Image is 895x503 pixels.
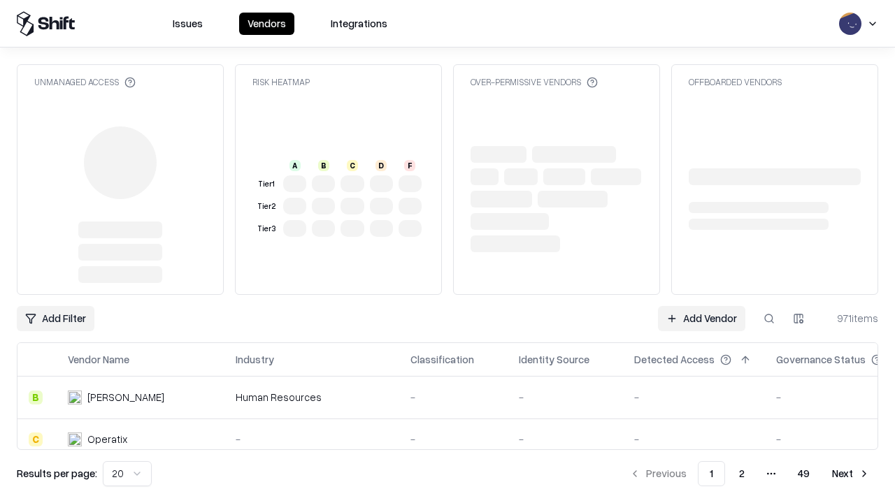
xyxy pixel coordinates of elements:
[87,432,127,446] div: Operatix
[621,461,878,486] nav: pagination
[519,352,589,367] div: Identity Source
[658,306,745,331] a: Add Vendor
[634,432,754,446] div: -
[410,432,496,446] div: -
[776,352,866,367] div: Governance Status
[29,391,43,404] div: B
[17,306,94,331] button: Add Filter
[634,390,754,404] div: -
[252,76,310,88] div: Risk Heatmap
[236,352,274,367] div: Industry
[289,160,301,171] div: A
[239,13,294,35] button: Vendors
[34,76,136,88] div: Unmanaged Access
[728,461,756,486] button: 2
[255,201,278,212] div: Tier 2
[410,390,496,404] div: -
[68,391,82,404] img: Deel
[634,352,715,367] div: Detected Access
[410,352,474,367] div: Classification
[824,461,878,486] button: Next
[787,461,821,486] button: 49
[375,160,387,171] div: D
[519,432,612,446] div: -
[322,13,396,35] button: Integrations
[87,390,164,404] div: [PERSON_NAME]
[318,160,329,171] div: B
[255,178,278,190] div: Tier 1
[471,76,598,88] div: Over-Permissive Vendors
[68,432,82,446] img: Operatix
[164,13,211,35] button: Issues
[236,390,388,404] div: Human Resources
[255,223,278,235] div: Tier 3
[822,311,878,326] div: 971 items
[17,466,97,481] p: Results per page:
[29,432,43,446] div: C
[236,432,388,446] div: -
[347,160,358,171] div: C
[519,390,612,404] div: -
[404,160,415,171] div: F
[68,352,129,367] div: Vendor Name
[698,461,725,486] button: 1
[689,76,782,88] div: Offboarded Vendors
